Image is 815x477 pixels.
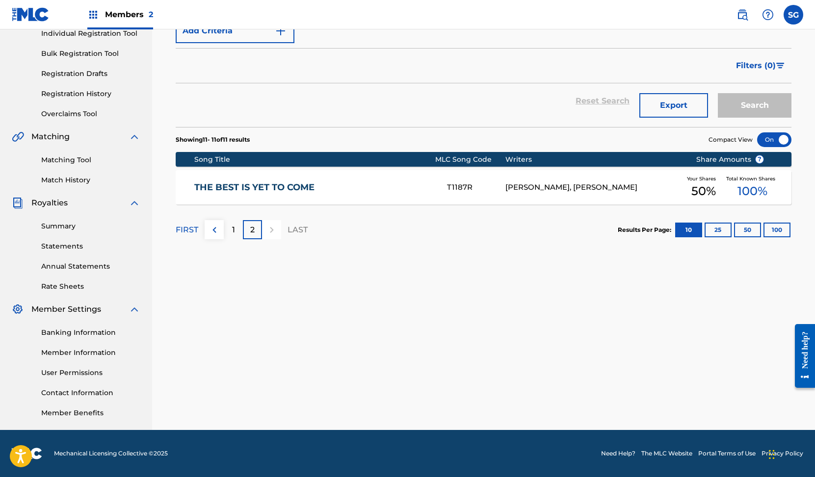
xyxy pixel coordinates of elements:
[149,10,153,19] span: 2
[12,7,50,22] img: MLC Logo
[176,19,294,43] button: Add Criteria
[734,223,761,237] button: 50
[696,154,764,165] span: Share Amounts
[736,60,776,72] span: Filters ( 0 )
[784,5,803,25] div: User Menu
[41,89,140,99] a: Registration History
[41,28,140,39] a: Individual Registration Tool
[766,430,815,477] iframe: Chat Widget
[41,109,140,119] a: Overclaims Tool
[41,408,140,418] a: Member Benefits
[705,223,732,237] button: 25
[641,449,692,458] a: The MLC Website
[435,154,505,165] div: MLC Song Code
[31,303,101,315] span: Member Settings
[601,449,635,458] a: Need Help?
[87,9,99,21] img: Top Rightsholders
[756,155,763,163] span: ?
[687,175,720,182] span: Your Shares
[447,182,505,193] div: T1187R
[41,388,140,398] a: Contact Information
[698,449,756,458] a: Portal Terms of Use
[54,449,168,458] span: Mechanical Licensing Collective © 2025
[129,303,140,315] img: expand
[726,175,779,182] span: Total Known Shares
[41,69,140,79] a: Registration Drafts
[12,131,24,143] img: Matching
[505,182,681,193] div: [PERSON_NAME], [PERSON_NAME]
[762,9,774,21] img: help
[505,154,681,165] div: Writers
[41,155,140,165] a: Matching Tool
[209,224,220,236] img: left
[105,9,153,20] span: Members
[194,154,436,165] div: Song Title
[31,197,68,209] span: Royalties
[288,224,308,236] p: LAST
[232,224,235,236] p: 1
[730,53,791,78] button: Filters (0)
[176,224,198,236] p: FIRST
[176,135,250,144] p: Showing 11 - 11 of 11 results
[41,261,140,272] a: Annual Statements
[733,5,752,25] a: Public Search
[41,221,140,231] a: Summary
[194,182,434,193] a: THE BEST IS YET TO COME
[12,303,24,315] img: Member Settings
[41,281,140,292] a: Rate Sheets
[758,5,778,25] div: Help
[12,197,24,209] img: Royalties
[41,348,140,358] a: Member Information
[762,449,803,458] a: Privacy Policy
[639,93,708,118] button: Export
[41,175,140,185] a: Match History
[737,182,767,200] span: 100 %
[691,182,716,200] span: 50 %
[31,131,70,143] span: Matching
[788,314,815,398] iframe: Resource Center
[41,327,140,338] a: Banking Information
[12,448,42,459] img: logo
[769,440,775,469] div: Drag
[763,223,790,237] button: 100
[129,131,140,143] img: expand
[41,49,140,59] a: Bulk Registration Tool
[736,9,748,21] img: search
[250,224,255,236] p: 2
[709,135,753,144] span: Compact View
[41,368,140,378] a: User Permissions
[675,223,702,237] button: 10
[776,63,785,69] img: filter
[41,241,140,251] a: Statements
[129,197,140,209] img: expand
[275,25,287,37] img: 9d2ae6d4665cec9f34b9.svg
[618,226,674,234] p: Results Per Page:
